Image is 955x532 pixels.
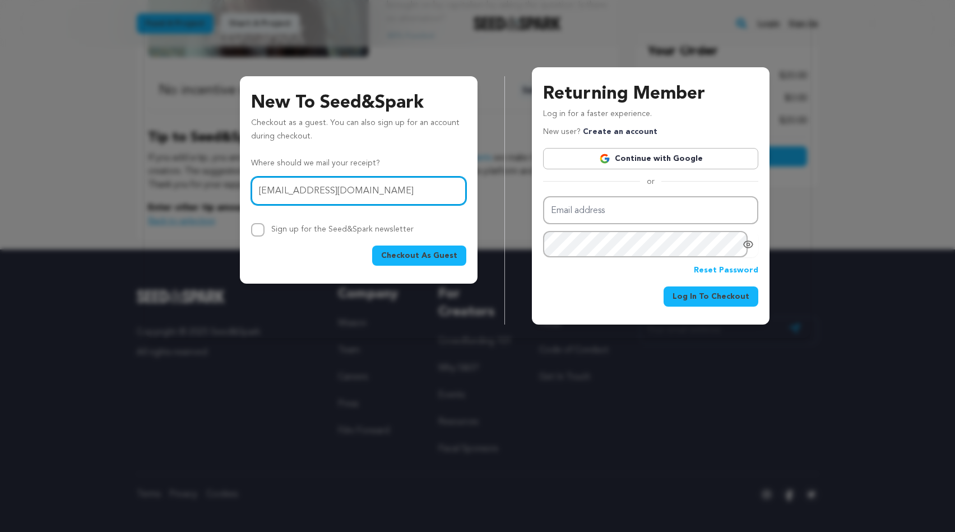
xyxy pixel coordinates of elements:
a: Show password as plain text. Warning: this will display your password on the screen. [743,239,754,250]
span: Log In To Checkout [673,291,749,302]
button: Checkout As Guest [372,246,466,266]
button: Log In To Checkout [664,286,758,307]
img: Google logo [599,153,610,164]
p: Log in for a faster experience. [543,108,758,126]
input: Email address [543,196,758,225]
span: Checkout As Guest [381,250,457,261]
a: Reset Password [694,264,758,277]
p: Checkout as a guest. You can also sign up for an account during checkout. [251,117,466,148]
h3: Returning Member [543,81,758,108]
a: Create an account [583,128,657,136]
p: New user? [543,126,657,139]
a: Continue with Google [543,148,758,169]
label: Sign up for the Seed&Spark newsletter [271,225,414,233]
p: Where should we mail your receipt? [251,157,466,170]
input: Email address [251,177,466,205]
h3: New To Seed&Spark [251,90,466,117]
span: or [640,176,661,187]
